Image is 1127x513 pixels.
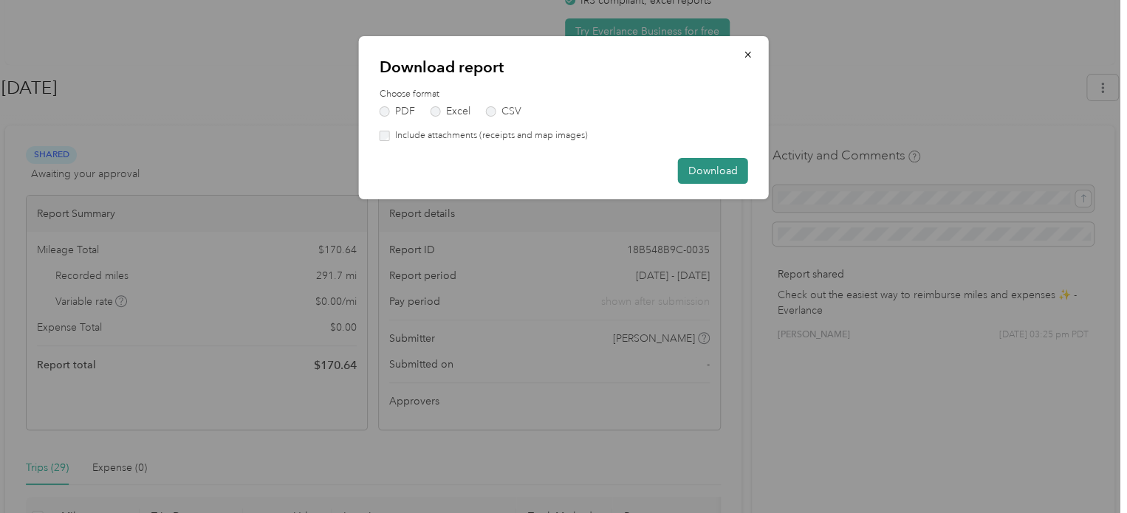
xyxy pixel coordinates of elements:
[486,106,521,117] label: CSV
[390,129,588,142] label: Include attachments (receipts and map images)
[380,88,748,101] label: Choose format
[380,106,415,117] label: PDF
[431,106,470,117] label: Excel
[380,57,748,78] p: Download report
[678,158,748,184] button: Download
